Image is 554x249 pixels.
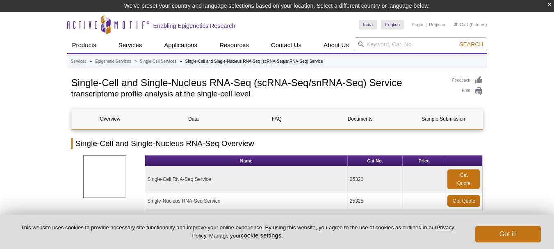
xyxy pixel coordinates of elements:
[72,109,149,129] a: Overview
[348,155,403,167] th: Cat No.
[241,232,281,239] button: cookie settings
[475,226,541,242] button: Got it!
[71,138,483,149] h2: Single-Cell and Single-Nucleus RNA-Seq Overview
[359,20,377,30] a: India
[354,37,487,51] input: Keyword, Cat. No.
[90,59,92,64] li: »
[459,41,483,48] span: Search
[192,224,454,238] a: Privacy Policy
[67,37,101,53] a: Products
[348,192,403,210] td: 25325
[145,192,348,210] td: Single-Nucleus RNA-Seq Service
[454,20,487,30] li: (0 items)
[71,90,444,98] h2: transcriptome profile analysis at the single-cell level
[348,167,403,192] td: 25320
[457,41,486,48] button: Search
[13,224,462,240] p: This website uses cookies to provide necessary site functionality and improve your online experie...
[405,109,482,129] a: Sample Submission
[180,59,182,64] li: »
[140,58,176,65] a: Single-Cell Services
[454,22,468,27] a: Cart
[452,87,483,96] a: Print
[426,20,427,30] li: |
[429,22,446,27] a: Register
[321,109,399,129] a: Documents
[214,37,254,53] a: Resources
[185,59,323,64] li: Single-Cell and Single-Nucleus RNA-Seq (scRNA-Seq/snRNA-Seq) Service
[145,167,348,192] td: Single-Cell RNA-Seq Service
[83,155,126,198] img: scRNA-Seq Service
[114,37,147,53] a: Services
[95,58,131,65] a: Epigenetic Services
[319,37,354,53] a: About Us
[71,76,444,88] h1: Single-Cell and Single-Nucleus RNA-Seq (scRNA-Seq/snRNA-Seq) Service
[155,109,232,129] a: Data
[159,37,202,53] a: Applications
[238,109,315,129] a: FAQ
[412,22,423,27] a: Login
[447,169,480,189] a: Get Quote
[71,58,87,65] a: Services
[266,37,306,53] a: Contact Us
[403,155,445,167] th: Price
[447,195,480,207] a: Get Quote
[452,76,483,85] a: Feedback
[153,22,235,30] h2: Enabling Epigenetics Research
[145,155,348,167] th: Name
[454,22,458,26] img: Your Cart
[135,59,137,64] li: »
[381,20,404,30] a: English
